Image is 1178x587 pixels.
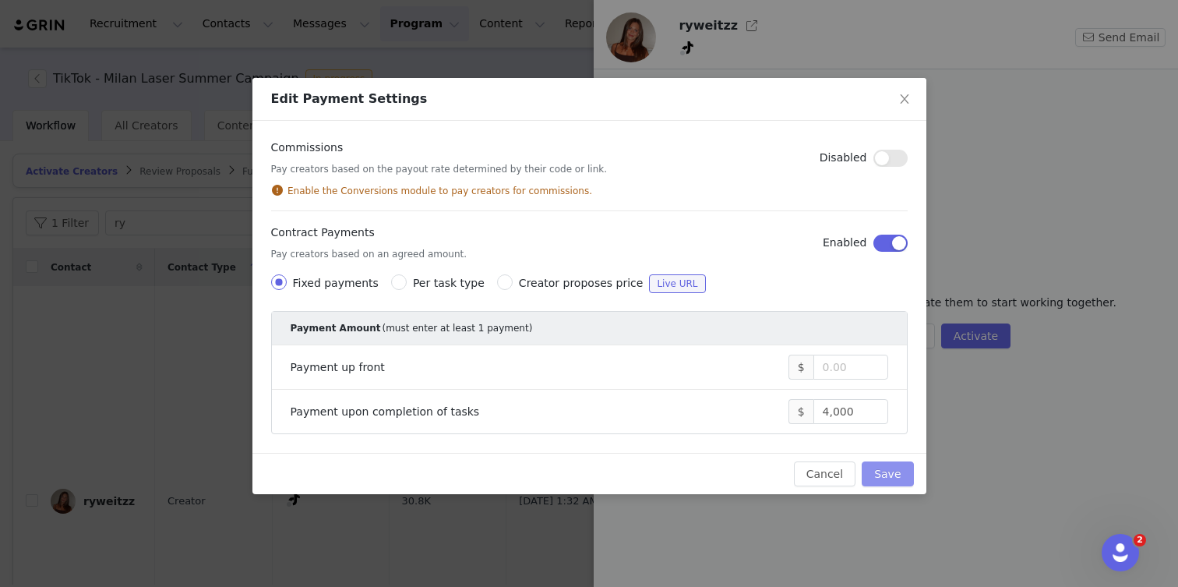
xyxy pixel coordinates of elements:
span: $ [788,399,813,424]
h4: Disabled [820,150,867,166]
div: Payment upon completion of tasks [291,404,788,420]
div: (must enter at least 1 payment) [382,321,532,335]
iframe: Intercom live chat [1102,534,1139,571]
h4: Enabled [823,235,867,251]
span: Edit Payment Settings [271,91,428,106]
input: 0.00 [814,355,887,379]
h5: Pay creators based on the payout rate determined by their code or link. [271,162,608,176]
span: $ [788,355,813,380]
h4: Contract Payments [271,225,467,241]
span: Per task type [413,277,485,289]
button: Close [883,78,926,122]
span: Live URL [649,274,705,293]
input: 0.00 [814,400,887,423]
div: Payment up front [291,359,788,376]
span: Fixed payments [293,277,379,289]
h4: Commissions [271,140,608,156]
button: Cancel [794,461,855,486]
span: Creator proposes price [519,277,644,289]
i: icon: close [898,93,911,105]
div: Payment Amount [291,321,381,335]
span: Enable the Conversions module to pay creators for commissions. [287,184,592,198]
h5: Pay creators based on an agreed amount. [271,247,467,261]
button: Save [862,461,913,486]
span: 2 [1134,534,1146,546]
